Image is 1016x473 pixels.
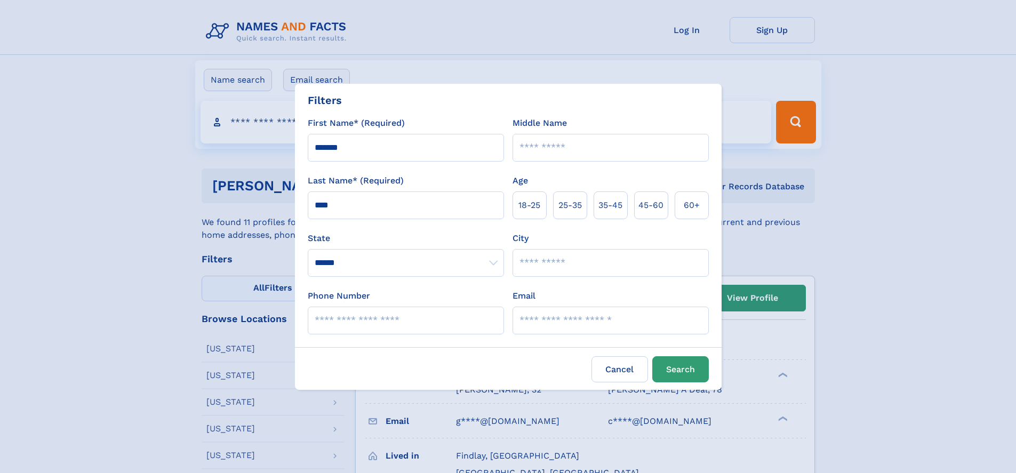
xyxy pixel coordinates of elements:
[684,199,700,212] span: 60+
[308,174,404,187] label: Last Name* (Required)
[308,92,342,108] div: Filters
[652,356,709,382] button: Search
[513,232,529,245] label: City
[591,356,648,382] label: Cancel
[308,117,405,130] label: First Name* (Required)
[638,199,663,212] span: 45‑60
[513,117,567,130] label: Middle Name
[558,199,582,212] span: 25‑35
[308,290,370,302] label: Phone Number
[598,199,622,212] span: 35‑45
[513,290,535,302] label: Email
[518,199,540,212] span: 18‑25
[513,174,528,187] label: Age
[308,232,504,245] label: State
